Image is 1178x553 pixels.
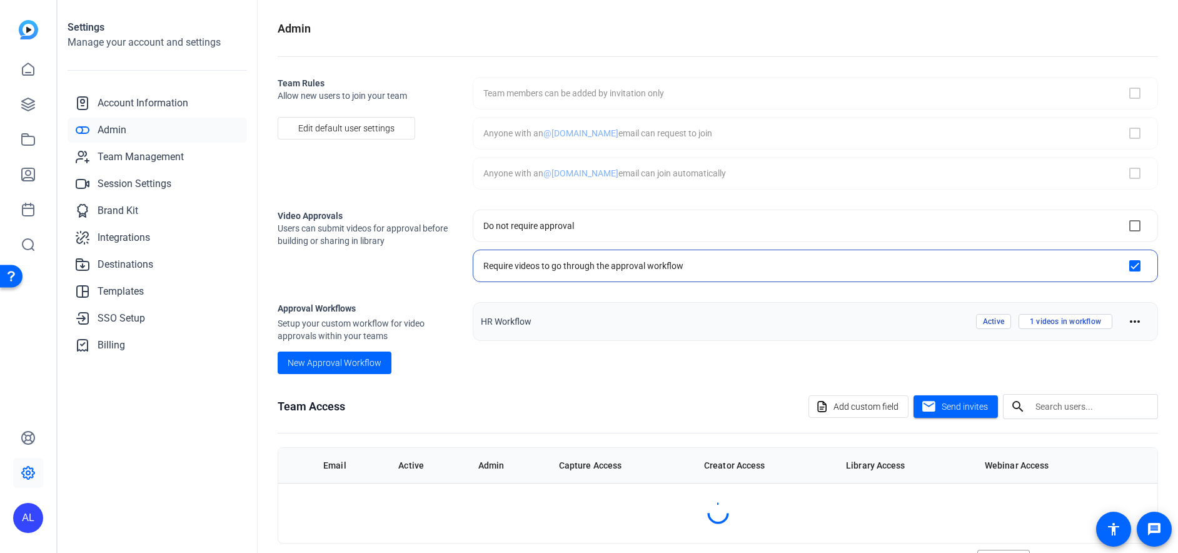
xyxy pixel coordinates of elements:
[278,117,415,140] button: Edit default user settings
[1106,522,1121,537] mat-icon: accessibility
[833,395,899,419] span: Add custom field
[98,284,144,299] span: Templates
[543,168,618,178] span: @[DOMAIN_NAME]
[278,77,453,89] h2: Team Rules
[278,398,345,415] h1: Team Access
[288,357,381,370] span: New Approval Workflow
[1019,314,1112,329] span: 1 videos in workflow
[278,89,453,102] span: Allow new users to join your team
[808,395,909,418] button: Add custom field
[68,306,247,331] a: SSO Setup
[98,176,171,191] span: Session Settings
[483,220,574,232] div: Do not require approval
[98,230,150,245] span: Integrations
[68,198,247,223] a: Brand Kit
[1127,314,1142,329] mat-icon: more_horiz
[481,314,969,329] span: HR Workflow
[914,395,998,418] button: Send invites
[278,222,453,247] span: Users can submit videos for approval before building or sharing in library
[68,35,247,50] h2: Manage your account and settings
[68,20,247,35] h1: Settings
[976,314,1011,329] span: Active
[543,128,618,138] span: @[DOMAIN_NAME]
[98,338,125,353] span: Billing
[483,260,683,272] div: Require videos to go through the approval workflow
[1035,399,1148,414] input: Search users...
[68,225,247,250] a: Integrations
[1147,522,1162,537] mat-icon: message
[483,167,726,180] div: Anyone with an email can join automatically
[942,400,988,413] span: Send invites
[975,448,1122,483] th: Webinar Access
[278,210,453,222] h2: Video Approvals
[313,448,388,483] th: Email
[836,448,975,483] th: Library Access
[483,87,664,99] div: Team members can be added by invitation only
[278,20,311,38] h1: Admin
[278,302,453,315] h1: Approval Workflows
[68,279,247,304] a: Templates
[19,20,38,39] img: blue-gradient.svg
[298,116,395,140] span: Edit default user settings
[694,448,836,483] th: Creator Access
[98,123,126,138] span: Admin
[98,311,145,326] span: SSO Setup
[278,352,391,374] button: New Approval Workflow
[483,127,712,140] div: Anyone with an email can request to join
[98,203,138,218] span: Brand Kit
[68,171,247,196] a: Session Settings
[13,503,43,533] div: AL
[1003,399,1033,414] mat-icon: search
[68,333,247,358] a: Billing
[388,448,468,483] th: Active
[468,448,549,483] th: Admin
[98,150,184,165] span: Team Management
[921,399,937,415] mat-icon: mail
[68,252,247,277] a: Destinations
[98,257,153,272] span: Destinations
[98,96,188,111] span: Account Information
[278,317,453,342] span: Setup your custom workflow for video approvals within your teams
[68,118,247,143] a: Admin
[549,448,694,483] th: Capture Access
[68,91,247,116] a: Account Information
[68,145,247,170] a: Team Management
